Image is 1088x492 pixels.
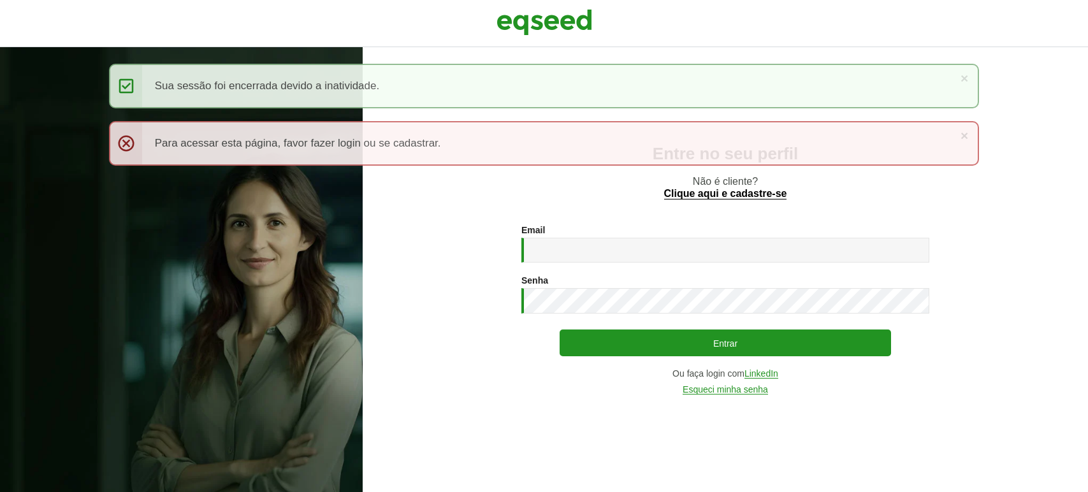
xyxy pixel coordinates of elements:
[388,175,1063,199] p: Não é cliente?
[560,329,891,356] button: Entrar
[521,369,929,379] div: Ou faça login com
[109,64,980,108] div: Sua sessão foi encerrada devido a inatividade.
[961,71,968,85] a: ×
[521,276,548,285] label: Senha
[683,385,768,394] a: Esqueci minha senha
[521,226,545,235] label: Email
[961,129,968,142] a: ×
[497,6,592,38] img: EqSeed Logo
[744,369,778,379] a: LinkedIn
[664,189,787,199] a: Clique aqui e cadastre-se
[109,121,980,166] div: Para acessar esta página, favor fazer login ou se cadastrar.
